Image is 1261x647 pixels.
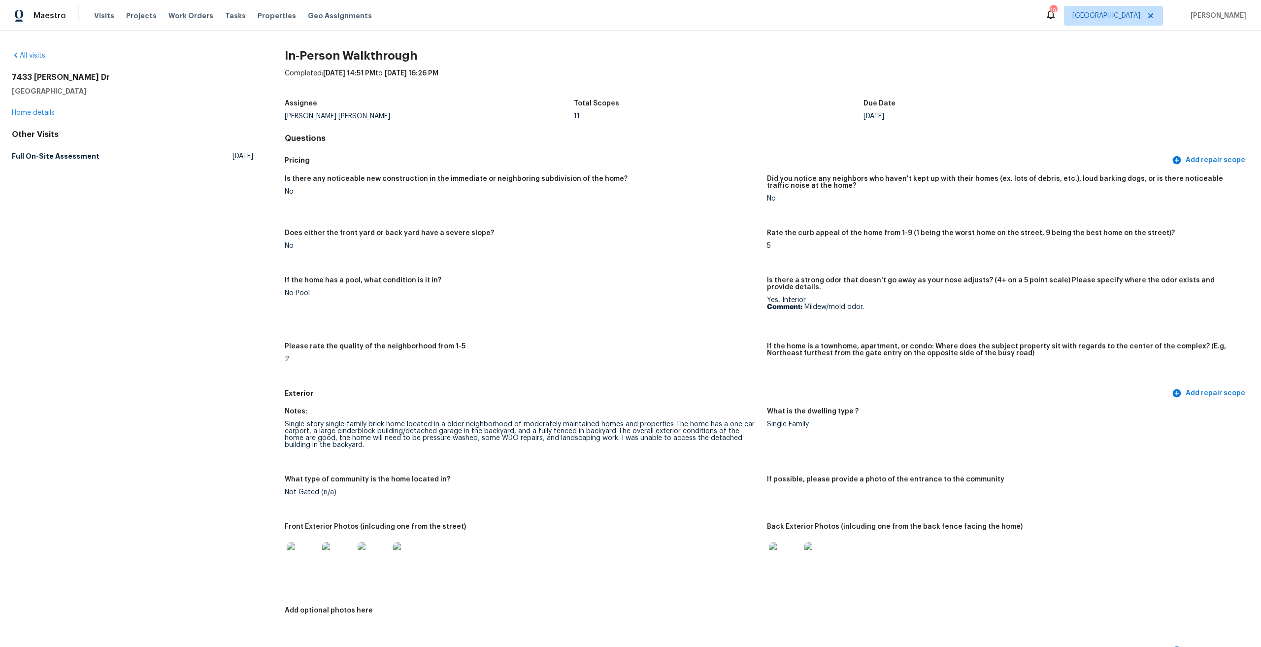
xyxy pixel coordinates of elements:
span: [DATE] 16:26 PM [385,70,438,77]
div: Not Gated (n/a) [285,489,759,496]
div: No Pool [285,290,759,297]
h5: Due Date [863,100,896,107]
div: Other Visits [12,130,253,139]
h5: Notes: [285,408,307,415]
h5: What is the dwelling type ? [767,408,859,415]
b: Comment: [767,304,802,310]
h5: Did you notice any neighbors who haven't kept up with their homes (ex. lots of debris, etc.), lou... [767,175,1241,189]
div: 11 [574,113,863,120]
span: Add repair scope [1174,154,1245,167]
h5: If the home is a townhome, apartment, or condo: Where does the subject property sit with regards ... [767,343,1241,357]
div: 2 [285,356,759,363]
div: Yes, Interior [767,297,1241,310]
div: No [285,242,759,249]
div: Single-story single-family brick home located in a older neighborhood of moderately maintained ho... [285,421,759,448]
span: Add repair scope [1174,387,1245,400]
h5: Total Scopes [574,100,619,107]
span: [PERSON_NAME] [1187,11,1246,21]
div: Single Family [767,421,1241,428]
span: Geo Assignments [308,11,372,21]
div: No [285,188,759,195]
h5: If possible, please provide a photo of the entrance to the community [767,476,1004,483]
h5: Is there a strong odor that doesn't go away as your nose adjusts? (4+ on a 5 point scale) Please ... [767,277,1241,291]
h5: [GEOGRAPHIC_DATA] [12,86,253,96]
span: Work Orders [168,11,213,21]
div: No [767,195,1241,202]
span: Tasks [225,12,246,19]
span: Projects [126,11,157,21]
h5: Full On-Site Assessment [12,151,100,161]
span: Visits [94,11,114,21]
h5: Front Exterior Photos (inlcuding one from the street) [285,523,466,530]
h5: Please rate the quality of the neighborhood from 1-5 [285,343,465,350]
h2: 7433 [PERSON_NAME] Dr [12,72,253,82]
span: [DATE] [232,151,253,161]
h4: Questions [285,134,1249,143]
button: Add repair scope [1170,151,1249,170]
h5: If the home has a pool, what condition is it in? [285,277,441,284]
h5: Assignee [285,100,317,107]
div: Completed: to [285,68,1249,94]
div: [DATE] [863,113,1153,120]
h2: In-Person Walkthrough [285,51,1249,61]
span: [GEOGRAPHIC_DATA] [1072,11,1140,21]
h5: Back Exterior Photos (inlcuding one from the back fence facing the home) [767,523,1023,530]
h5: Rate the curb appeal of the home from 1-9 (1 being the worst home on the street, 9 being the best... [767,230,1175,237]
button: Add repair scope [1170,384,1249,403]
span: Maestro [33,11,66,21]
a: Home details [12,109,55,116]
h5: What type of community is the home located in? [285,476,450,483]
div: 5 [767,242,1241,249]
h5: Pricing [285,155,1170,166]
h5: Add optional photos here [285,607,373,614]
p: Mildew/mold odor. [767,304,1241,310]
a: All visits [12,52,45,59]
span: Properties [258,11,296,21]
div: 19 [1050,6,1057,16]
span: [DATE] 14:51 PM [323,70,375,77]
h5: Does either the front yard or back yard have a severe slope? [285,230,494,237]
a: Full On-Site Assessment[DATE] [12,147,253,165]
h5: Exterior [285,388,1170,399]
h5: Is there any noticeable new construction in the immediate or neighboring subdivision of the home? [285,175,628,182]
div: [PERSON_NAME] [PERSON_NAME] [285,113,574,120]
